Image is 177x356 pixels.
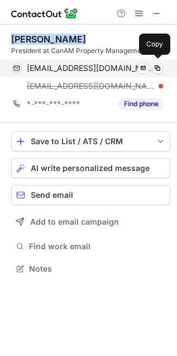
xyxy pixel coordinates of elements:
button: Send email [11,185,170,205]
button: save-profile-one-click [11,131,170,151]
span: Find work email [29,241,166,251]
span: Send email [31,191,73,200]
button: Find work email [11,239,170,254]
span: Notes [29,264,166,274]
img: ContactOut v5.3.10 [11,7,78,20]
span: AI write personalized message [31,164,150,173]
button: Add to email campaign [11,212,170,232]
div: Save to List / ATS / CRM [31,137,151,146]
div: [PERSON_NAME] [11,34,86,45]
button: Reveal Button [119,98,163,110]
span: [EMAIL_ADDRESS][DOMAIN_NAME] [27,63,155,73]
span: Add to email campaign [30,217,119,226]
span: [EMAIL_ADDRESS][DOMAIN_NAME] [27,81,155,91]
div: President at CanAM Property Management [11,46,170,56]
button: Notes [11,261,170,277]
button: AI write personalized message [11,158,170,178]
